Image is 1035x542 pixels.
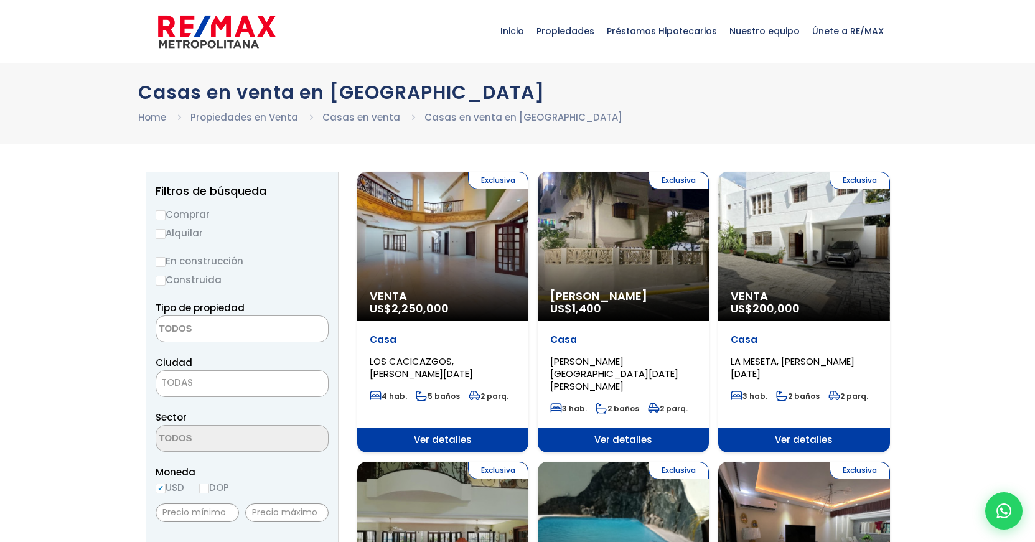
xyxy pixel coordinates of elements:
[156,503,239,522] input: Precio mínimo
[156,356,192,369] span: Ciudad
[416,391,460,401] span: 5 baños
[530,12,601,50] span: Propiedades
[156,276,166,286] input: Construida
[550,334,696,346] p: Casa
[572,301,601,316] span: 1,400
[468,462,528,479] span: Exclusiva
[731,334,877,346] p: Casa
[156,257,166,267] input: En construcción
[156,411,187,424] span: Sector
[596,403,639,414] span: 2 baños
[723,12,806,50] span: Nuestro equipo
[752,301,800,316] span: 200,000
[830,462,890,479] span: Exclusiva
[649,462,709,479] span: Exclusiva
[156,185,329,197] h2: Filtros de búsqueda
[357,428,528,452] span: Ver detalles
[494,12,530,50] span: Inicio
[156,207,329,222] label: Comprar
[550,355,678,393] span: [PERSON_NAME][GEOGRAPHIC_DATA][DATE][PERSON_NAME]
[156,229,166,239] input: Alquilar
[199,480,229,495] label: DOP
[731,290,877,302] span: Venta
[649,172,709,189] span: Exclusiva
[156,272,329,287] label: Construida
[370,334,516,346] p: Casa
[776,391,820,401] span: 2 baños
[468,172,528,189] span: Exclusiva
[370,290,516,302] span: Venta
[828,391,868,401] span: 2 parq.
[245,503,329,522] input: Precio máximo
[469,391,508,401] span: 2 parq.
[370,391,407,401] span: 4 hab.
[731,355,855,380] span: LA MESETA, [PERSON_NAME][DATE]
[322,111,400,124] a: Casas en venta
[830,172,890,189] span: Exclusiva
[138,111,166,124] a: Home
[156,316,277,343] textarea: Search
[538,428,709,452] span: Ver detalles
[391,301,449,316] span: 2,250,000
[718,428,889,452] span: Ver detalles
[538,172,709,452] a: Exclusiva [PERSON_NAME] US$1,400 Casa [PERSON_NAME][GEOGRAPHIC_DATA][DATE][PERSON_NAME] 3 hab. 2 ...
[648,403,688,414] span: 2 parq.
[550,301,601,316] span: US$
[731,391,767,401] span: 3 hab.
[731,301,800,316] span: US$
[156,484,166,493] input: USD
[156,464,329,480] span: Moneda
[806,12,890,50] span: Únete a RE/MAX
[156,301,245,314] span: Tipo de propiedad
[718,172,889,452] a: Exclusiva Venta US$200,000 Casa LA MESETA, [PERSON_NAME][DATE] 3 hab. 2 baños 2 parq. Ver detalles
[550,290,696,302] span: [PERSON_NAME]
[161,376,193,389] span: TODAS
[156,225,329,241] label: Alquilar
[199,484,209,493] input: DOP
[190,111,298,124] a: Propiedades en Venta
[601,12,723,50] span: Préstamos Hipotecarios
[156,210,166,220] input: Comprar
[156,480,184,495] label: USD
[156,374,328,391] span: TODAS
[158,13,276,50] img: remax-metropolitana-logo
[138,82,897,103] h1: Casas en venta en [GEOGRAPHIC_DATA]
[370,355,473,380] span: LOS CACICAZGOS, [PERSON_NAME][DATE]
[550,403,587,414] span: 3 hab.
[156,370,329,397] span: TODAS
[357,172,528,452] a: Exclusiva Venta US$2,250,000 Casa LOS CACICAZGOS, [PERSON_NAME][DATE] 4 hab. 5 baños 2 parq. Ver ...
[424,110,622,125] li: Casas en venta en [GEOGRAPHIC_DATA]
[370,301,449,316] span: US$
[156,426,277,452] textarea: Search
[156,253,329,269] label: En construcción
